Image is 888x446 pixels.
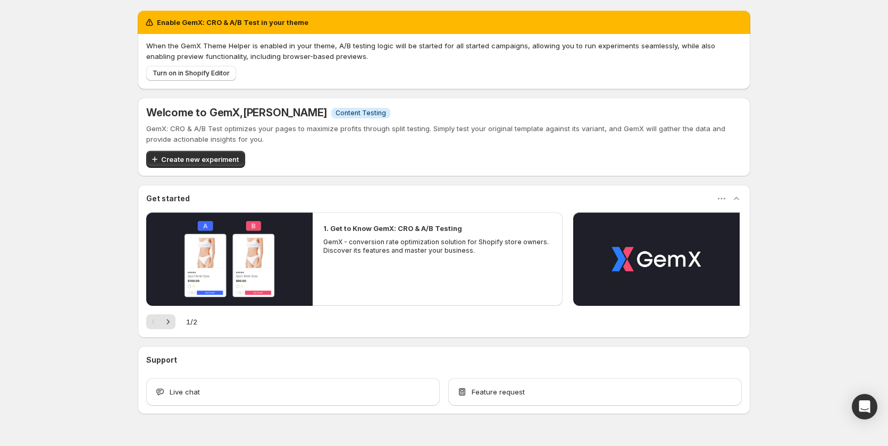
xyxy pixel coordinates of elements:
[146,123,742,144] p: GemX: CRO & A/B Test optimizes your pages to maximize profits through split testing. Simply test ...
[157,17,308,28] h2: Enable GemX: CRO & A/B Test in your theme
[170,387,200,397] span: Live chat
[146,40,742,62] p: When the GemX Theme Helper is enabled in your theme, A/B testing logic will be started for all st...
[146,314,175,329] nav: Pagination
[146,355,177,365] h3: Support
[153,69,230,78] span: Turn on in Shopify Editor
[852,394,877,419] div: Open Intercom Messenger
[323,223,462,234] h2: 1. Get to Know GemX: CRO & A/B Testing
[472,387,525,397] span: Feature request
[573,212,740,306] button: Play video
[146,151,245,168] button: Create new experiment
[323,238,552,255] p: GemX - conversion rate optimization solution for Shopify store owners. Discover its features and ...
[186,316,197,327] span: 1 / 2
[146,193,190,204] h3: Get started
[146,106,327,119] h5: Welcome to GemX
[161,154,239,165] span: Create new experiment
[240,106,327,119] span: , [PERSON_NAME]
[146,66,236,81] button: Turn on in Shopify Editor
[336,109,386,117] span: Content Testing
[146,212,313,306] button: Play video
[161,314,175,329] button: Next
